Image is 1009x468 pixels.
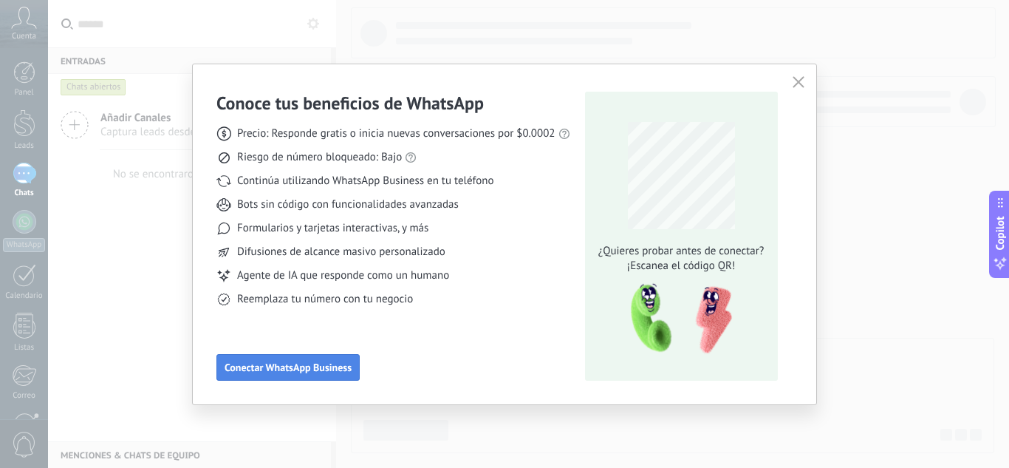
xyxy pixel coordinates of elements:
[993,216,1008,250] span: Copilot
[237,174,493,189] span: Continúa utilizando WhatsApp Business en tu teléfono
[237,245,445,260] span: Difusiones de alcance masivo personalizado
[594,259,768,274] span: ¡Escanea el código QR!
[594,244,768,259] span: ¿Quieres probar antes de conectar?
[237,126,555,141] span: Precio: Responde gratis o inicia nuevas conversaciones por $0.0002
[216,354,360,381] button: Conectar WhatsApp Business
[237,292,413,307] span: Reemplaza tu número con tu negocio
[225,362,352,373] span: Conectar WhatsApp Business
[237,268,449,283] span: Agente de IA que responde como un humano
[216,92,484,115] h3: Conoce tus beneficios de WhatsApp
[237,221,428,236] span: Formularios y tarjetas interactivas, y más
[237,150,402,165] span: Riesgo de número bloqueado: Bajo
[237,197,459,212] span: Bots sin código con funcionalidades avanzadas
[618,279,735,359] img: qr-pic-1x.png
